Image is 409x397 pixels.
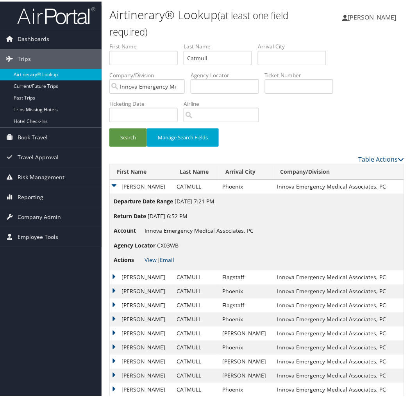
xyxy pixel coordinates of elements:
td: CATMULL [173,381,219,395]
td: [PERSON_NAME] [110,381,173,395]
td: CATMULL [173,283,219,297]
td: Phoenix [219,311,273,325]
span: Book Travel [18,126,48,146]
td: CATMULL [173,325,219,339]
th: First Name: activate to sort column ascending [110,163,173,178]
label: Ticketing Date [109,98,184,106]
td: CATMULL [173,269,219,283]
span: Reporting [18,186,43,205]
th: Arrival City: activate to sort column ascending [219,163,273,178]
label: Agency Locator [191,70,265,78]
span: Departure Date Range [114,196,173,204]
span: Actions [114,254,143,263]
td: Innova Emergency Medical Associates, PC [273,339,404,353]
td: Innova Emergency Medical Associates, PC [273,353,404,367]
span: Agency Locator [114,240,155,248]
span: Trips [18,48,31,67]
td: CATMULL [173,353,219,367]
td: Phoenix [219,381,273,395]
td: Phoenix [219,339,273,353]
span: Dashboards [18,28,49,47]
span: [DATE] 7:21 PM [175,196,214,203]
label: Airline [184,98,265,106]
td: CATMULL [173,367,219,381]
img: airportal-logo.png [17,5,95,23]
td: Innova Emergency Medical Associates, PC [273,269,404,283]
td: [PERSON_NAME] [110,367,173,381]
td: Phoenix [219,178,273,192]
td: Innova Emergency Medical Associates, PC [273,297,404,311]
td: CATMULL [173,178,219,192]
a: [PERSON_NAME] [343,4,404,27]
td: Innova Emergency Medical Associates, PC [273,381,404,395]
td: [PERSON_NAME] [219,353,273,367]
span: Risk Management [18,166,64,185]
td: [PERSON_NAME] [219,325,273,339]
span: CX03WB [157,240,179,247]
td: [PERSON_NAME] [110,325,173,339]
span: Account [114,225,143,233]
label: First Name [109,41,184,49]
th: Last Name: activate to sort column ascending [173,163,219,178]
h1: Airtinerary® Lookup [109,5,306,38]
button: Manage Search Fields [147,127,219,145]
td: [PERSON_NAME] [110,178,173,192]
td: [PERSON_NAME] [110,339,173,353]
span: Company Admin [18,206,61,225]
span: | [145,255,174,262]
label: Arrival City [258,41,332,49]
td: Flagstaff [219,297,273,311]
td: [PERSON_NAME] [110,283,173,297]
label: Company/Division [109,70,191,78]
a: Table Actions [359,153,404,162]
td: Phoenix [219,283,273,297]
td: Innova Emergency Medical Associates, PC [273,178,404,192]
a: Email [160,255,174,262]
label: Ticket Number [265,70,339,78]
td: Innova Emergency Medical Associates, PC [273,325,404,339]
span: [PERSON_NAME] [348,11,396,20]
span: Innova Emergency Medical Associates, PC [145,225,254,233]
td: Innova Emergency Medical Associates, PC [273,283,404,297]
label: Last Name [184,41,258,49]
td: [PERSON_NAME] [219,367,273,381]
button: Search [109,127,147,145]
td: [PERSON_NAME] [110,311,173,325]
a: View [145,255,157,262]
span: Employee Tools [18,226,58,245]
td: [PERSON_NAME] [110,353,173,367]
td: CATMULL [173,339,219,353]
td: Innova Emergency Medical Associates, PC [273,367,404,381]
td: [PERSON_NAME] [110,269,173,283]
td: CATMULL [173,297,219,311]
span: Return Date [114,210,146,219]
td: CATMULL [173,311,219,325]
td: Innova Emergency Medical Associates, PC [273,311,404,325]
th: Company/Division [273,163,404,178]
span: Travel Approval [18,146,59,166]
td: Flagstaff [219,269,273,283]
span: [DATE] 6:52 PM [148,211,188,218]
td: [PERSON_NAME] [110,297,173,311]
